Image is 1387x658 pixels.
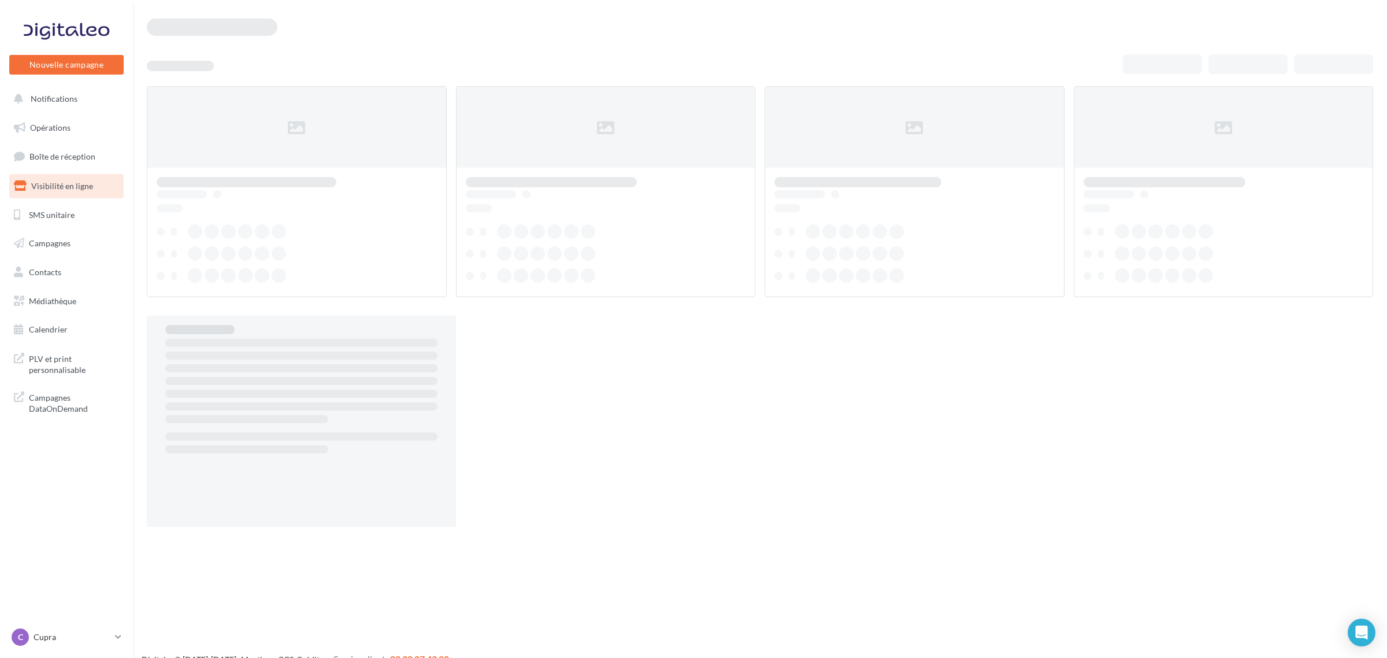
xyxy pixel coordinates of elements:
a: Campagnes DataOnDemand [7,385,126,419]
a: Campagnes [7,231,126,256]
span: PLV et print personnalisable [29,351,119,376]
a: Contacts [7,260,126,284]
a: Médiathèque [7,289,126,313]
a: Opérations [7,116,126,140]
span: C [18,631,23,643]
span: Campagnes DataOnDemand [29,390,119,415]
span: Boîte de réception [29,151,95,161]
span: Médiathèque [29,296,76,306]
span: Opérations [30,123,71,132]
a: SMS unitaire [7,203,126,227]
span: Campagnes [29,238,71,248]
span: Visibilité en ligne [31,181,93,191]
a: Calendrier [7,317,126,342]
span: Contacts [29,267,61,277]
p: Cupra [34,631,110,643]
span: Notifications [31,94,77,103]
a: C Cupra [9,626,124,648]
span: Calendrier [29,324,68,334]
a: Boîte de réception [7,144,126,169]
button: Nouvelle campagne [9,55,124,75]
a: PLV et print personnalisable [7,346,126,380]
div: Open Intercom Messenger [1348,619,1375,646]
span: SMS unitaire [29,209,75,219]
button: Notifications [7,87,121,111]
a: Visibilité en ligne [7,174,126,198]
